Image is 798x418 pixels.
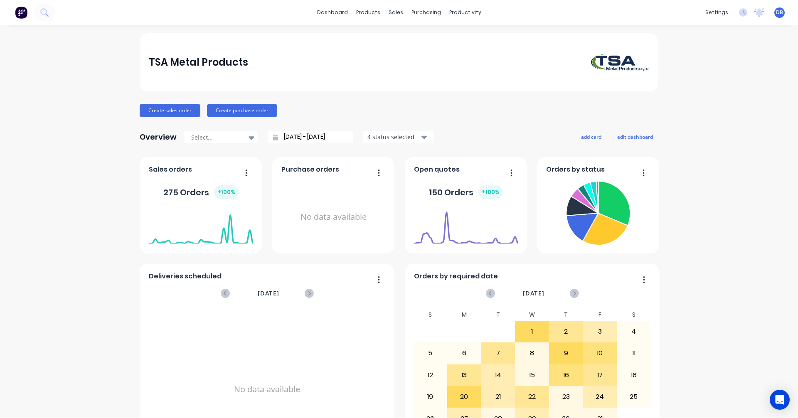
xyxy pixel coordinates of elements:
div: 14 [482,365,515,386]
div: sales [384,6,407,19]
div: 10 [583,343,616,364]
div: settings [701,6,732,19]
div: F [583,309,617,321]
button: edit dashboard [612,131,658,142]
div: 24 [583,386,616,407]
div: productivity [445,6,485,19]
div: S [617,309,651,321]
div: 25 [617,386,650,407]
div: 5 [414,343,447,364]
div: 3 [583,321,616,342]
span: Purchase orders [281,165,339,175]
div: 275 Orders [163,185,239,199]
span: Sales orders [149,165,192,175]
img: TSA Metal Products [591,54,649,71]
div: 13 [448,365,481,386]
div: + 100 % [478,185,503,199]
div: products [352,6,384,19]
div: Overview [140,129,177,145]
div: 2 [549,321,583,342]
div: 7 [482,343,515,364]
div: 4 status selected [367,133,420,141]
div: 1 [515,321,549,342]
div: 6 [448,343,481,364]
div: 16 [549,365,583,386]
div: 150 Orders [429,185,503,199]
button: Create sales order [140,104,200,117]
div: No data available [281,178,386,256]
span: [DATE] [523,289,544,298]
div: 9 [549,343,583,364]
div: Open Intercom Messenger [770,390,790,410]
div: T [481,309,515,321]
div: 23 [549,386,583,407]
div: M [447,309,481,321]
div: 17 [583,365,616,386]
span: Orders by status [546,165,605,175]
button: add card [576,131,607,142]
div: T [549,309,583,321]
div: + 100 % [214,185,239,199]
div: purchasing [407,6,445,19]
span: Orders by required date [414,271,498,281]
div: 11 [617,343,650,364]
div: 21 [482,386,515,407]
button: 4 status selected [363,131,433,143]
img: Factory [15,6,27,19]
div: 22 [515,386,549,407]
a: dashboard [313,6,352,19]
span: DB [776,9,783,16]
div: W [515,309,549,321]
div: 20 [448,386,481,407]
button: Create purchase order [207,104,277,117]
div: S [414,309,448,321]
div: TSA Metal Products [149,54,248,71]
div: 15 [515,365,549,386]
div: 4 [617,321,650,342]
div: 19 [414,386,447,407]
div: 8 [515,343,549,364]
span: [DATE] [258,289,279,298]
div: 18 [617,365,650,386]
span: Open quotes [414,165,460,175]
div: 12 [414,365,447,386]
